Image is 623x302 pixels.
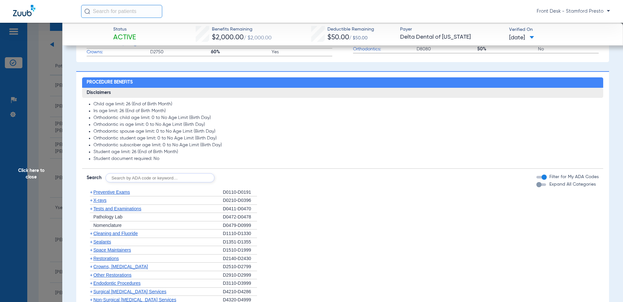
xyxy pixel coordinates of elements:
label: Filter for My ADA Codes [548,174,599,180]
span: Search [87,175,102,181]
span: + [90,281,92,286]
span: Cleaning and Fluoride [93,231,138,236]
div: D0110-D0191 [223,188,257,197]
span: Restorations [93,256,119,261]
span: Front Desk - Stamford Presto [537,8,610,15]
li: Orthodontic spouse age limit: 0 to No Age Limit (Birth Day) [93,129,599,135]
span: + [90,190,92,195]
span: [DATE] [509,34,534,42]
li: Orthodontic child age limit: 0 to No Age Limit (Birth Day) [93,115,599,121]
span: + [90,239,92,244]
span: Expand All Categories [549,182,596,187]
span: + [90,256,92,261]
span: D8080 [417,46,477,52]
span: Nomenclature [93,223,122,228]
iframe: Chat Widget [591,271,623,302]
div: D1351-D1355 [223,238,257,246]
span: Endodontic Procedures [93,281,141,286]
div: D1110-D1330 [223,230,257,238]
div: D2140-D2430 [223,255,257,263]
span: No [538,46,599,52]
span: / $50.00 [349,36,368,40]
li: Student age limit: 26 (End of Birth Month) [93,149,599,155]
span: Status [113,26,136,33]
li: Student document required: No [93,156,599,162]
h2: Procedure Benefits [82,77,604,88]
div: D0472-D0478 [223,213,257,221]
span: Tests and Examinations [93,206,141,211]
span: Deductible Remaining [327,26,374,33]
li: Orthodontic student age limit: 0 to No Age Limit (Birth Day) [93,136,599,141]
span: + [90,231,92,236]
span: $50.00 [327,34,349,41]
div: D2910-D2999 [223,271,257,280]
input: Search for patients [81,5,162,18]
span: Active [113,33,136,42]
span: Sealants [93,239,111,244]
span: Delta Dental of [US_STATE] [400,33,504,41]
span: 50% [477,46,538,52]
img: Search Icon [84,8,90,14]
span: + [90,264,92,269]
div: D2510-D2799 [223,263,257,271]
span: + [90,272,92,278]
div: D0411-D0470 [223,205,257,213]
input: Search by ADA code or keyword… [105,173,214,182]
img: Zuub Logo [13,5,35,16]
span: Payer [400,26,504,33]
li: Orthodontic irs age limit: 0 to No Age Limit (Birth Day) [93,122,599,128]
span: Benefits Remaining [212,26,272,33]
span: + [90,247,92,253]
li: Orthodontic subscriber age limit: 0 to No Age Limit (Birth Day) [93,142,599,148]
span: Verified On [509,26,613,33]
span: Surgical [MEDICAL_DATA] Services [93,289,166,294]
span: D2750 [150,49,211,55]
li: Irs age limit: 26 (End of Birth Month) [93,108,599,114]
span: X-rays [93,198,106,203]
span: Preventive Exams [93,190,130,195]
div: D0210-D0396 [223,196,257,205]
span: / $2,000.00 [244,35,272,41]
span: Crowns: [87,49,150,56]
div: D1510-D1999 [223,246,257,255]
span: Orthodontics: [353,46,417,53]
span: Other Restorations [93,272,132,278]
div: D3110-D3999 [223,279,257,288]
div: D4210-D4286 [223,288,257,296]
li: Child age limit: 26 (End of Birth Month) [93,101,599,107]
span: 60% [211,49,272,55]
div: D0479-D0999 [223,221,257,230]
h3: Disclaimers [82,88,604,98]
span: Space Maintainers [93,247,131,253]
span: + [90,289,92,294]
span: Yes [272,49,332,55]
span: + [90,206,92,211]
span: + [90,198,92,203]
span: Pathology Lab [93,214,123,219]
span: Crowns, [MEDICAL_DATA] [93,264,148,269]
span: $2,000.00 [212,34,244,41]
